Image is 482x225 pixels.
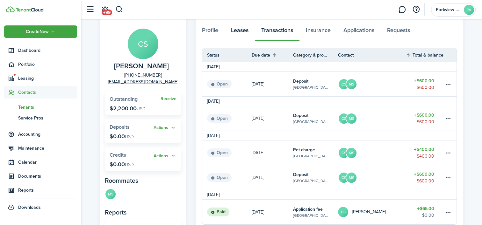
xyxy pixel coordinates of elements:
[252,140,293,165] a: [DATE]
[110,95,138,103] span: Outstanding
[346,79,356,89] avatar-text: MS
[18,75,77,82] span: Leasing
[338,200,406,224] a: CS[PERSON_NAME]
[105,189,116,199] avatar-text: MS
[18,145,77,152] span: Maintenance
[252,200,293,224] a: [DATE]
[414,171,434,178] table-amount-title: $600.00
[293,85,328,90] table-subtitle: [GEOGRAPHIC_DATA]
[406,72,444,96] a: $600.00$600.00
[124,72,162,78] a: [PHONE_NUMBER]
[18,89,77,96] span: Contacts
[202,200,252,224] a: Paid
[337,22,381,41] a: Applications
[293,165,338,190] a: Deposit[GEOGRAPHIC_DATA]
[16,8,43,12] img: TenantCloud
[464,5,474,15] avatar-text: PA
[154,152,176,160] widget-stats-action: Actions
[207,114,232,123] status: Open
[99,2,111,18] a: Notifications
[338,106,406,131] a: CSMS
[381,22,416,41] a: Requests
[414,78,434,84] table-amount-title: $600.00
[338,72,406,96] a: CSMS
[18,47,77,54] span: Dashboard
[252,51,293,59] th: Sort
[252,72,293,96] a: [DATE]
[293,200,338,224] a: Application fee[GEOGRAPHIC_DATA]
[293,72,338,96] a: Deposit[GEOGRAPHIC_DATA]
[18,61,77,68] span: Portfolio
[202,191,224,198] td: [DATE]
[84,3,96,16] button: Open sidebar
[125,133,134,140] span: USD
[252,149,264,156] p: [DATE]
[18,159,77,166] span: Calendar
[207,173,232,182] status: Open
[252,174,264,181] p: [DATE]
[414,112,434,119] table-amount-title: $600.00
[293,140,338,165] a: Pet charge[GEOGRAPHIC_DATA]
[293,213,328,218] table-subtitle: [GEOGRAPHIC_DATA]
[154,152,176,160] button: Open menu
[417,205,434,212] table-amount-title: $65.00
[110,123,130,131] span: Deposits
[115,4,123,15] button: Search
[252,115,264,122] p: [DATE]
[411,4,421,15] button: Open resource center
[338,140,406,165] a: CSMS
[417,178,434,184] table-amount-description: $600.00
[293,106,338,131] a: Deposit[GEOGRAPHIC_DATA]
[128,29,158,59] avatar-text: CS
[207,208,229,216] status: Paid
[252,81,264,87] p: [DATE]
[406,200,444,224] a: $65.00$0.00
[202,52,252,58] th: Status
[293,52,338,58] th: Category & property
[105,188,116,201] a: MS
[18,187,77,194] span: Reports
[293,153,328,159] table-subtitle: [GEOGRAPHIC_DATA]
[293,178,328,184] table-subtitle: [GEOGRAPHIC_DATA]
[339,148,349,158] avatar-text: CS
[339,79,349,89] avatar-text: CS
[207,148,232,157] status: Open
[18,131,77,138] span: Accounting
[225,22,255,41] a: Leases
[202,64,224,70] td: [DATE]
[161,96,176,101] a: Receive
[105,176,181,185] panel-main-subtitle: Roommates
[108,78,178,85] a: [EMAIL_ADDRESS][DOMAIN_NAME]
[436,8,461,12] span: Parkview Apartments
[252,106,293,131] a: [DATE]
[110,161,134,167] p: $0.00
[293,78,308,85] table-info-title: Deposit
[18,115,77,121] span: Service Pros
[293,171,308,178] table-info-title: Deposit
[196,22,225,41] a: Profile
[346,173,356,183] avatar-text: MS
[417,153,434,160] table-amount-description: $400.00
[26,30,49,34] span: Create New
[202,106,252,131] a: Open
[202,72,252,96] a: Open
[105,208,181,217] panel-main-subtitle: Reports
[4,184,77,196] a: Reports
[18,173,77,180] span: Documents
[4,102,77,112] a: Tenants
[154,124,176,132] button: Actions
[396,2,408,18] a: Messaging
[202,140,252,165] a: Open
[114,62,169,70] span: Corey smith
[4,25,77,38] button: Open menu
[202,165,252,190] a: Open
[352,209,386,215] table-profile-info-text: [PERSON_NAME]
[346,148,356,158] avatar-text: MS
[154,124,176,132] button: Open menu
[299,22,337,41] a: Insurance
[422,212,434,219] table-amount-description: $0.00
[110,105,146,112] p: $2,200.00
[339,173,349,183] avatar-text: CS
[406,51,444,59] th: Sort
